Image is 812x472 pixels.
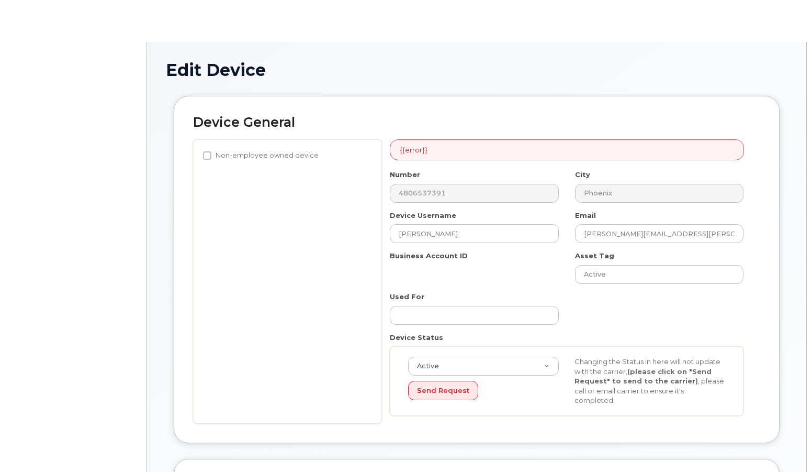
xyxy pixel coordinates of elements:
[575,211,596,221] label: Email
[408,381,478,400] button: Send Request
[390,170,420,180] label: Number
[575,170,590,180] label: City
[203,149,319,162] label: Non-employee owned device
[203,151,211,160] input: Non-employee owned device
[390,139,744,161] div: {{error}}
[574,367,712,386] strong: (please click on "Send Request" to send to the carrier)
[390,333,443,343] label: Device Status
[390,251,468,261] label: Business Account ID
[166,61,787,79] h1: Edit Device
[390,211,456,221] label: Device Username
[390,292,424,302] label: Used For
[575,251,614,261] label: Asset Tag
[567,357,733,405] div: Changing the Status in here will not update with the carrier, , please call or email carrier to e...
[193,115,760,130] h2: Device General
